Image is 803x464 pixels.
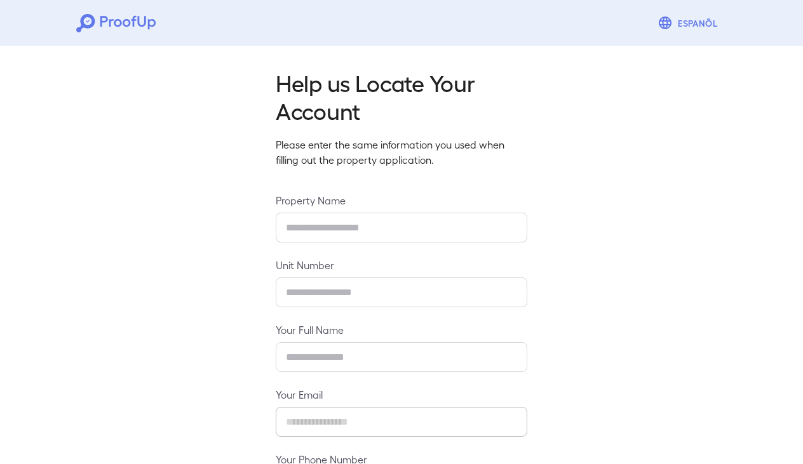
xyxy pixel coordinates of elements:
[276,387,527,402] label: Your Email
[276,322,527,337] label: Your Full Name
[652,10,727,36] button: Espanõl
[276,69,527,124] h2: Help us Locate Your Account
[276,193,527,208] label: Property Name
[276,258,527,272] label: Unit Number
[276,137,527,168] p: Please enter the same information you used when filling out the property application.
